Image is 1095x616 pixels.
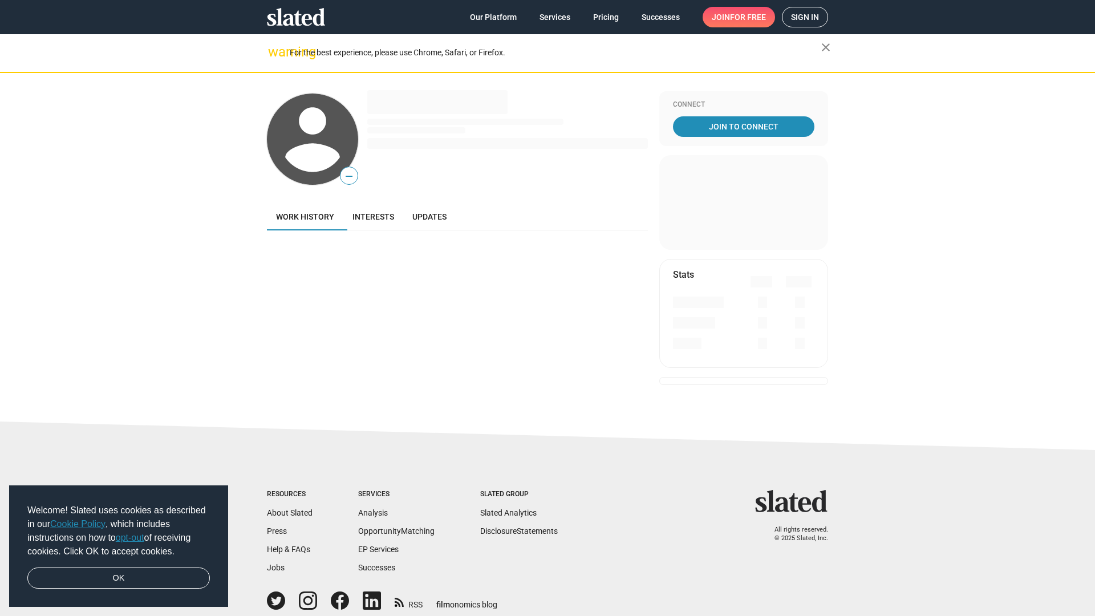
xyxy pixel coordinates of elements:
[530,7,579,27] a: Services
[267,508,313,517] a: About Slated
[352,212,394,221] span: Interests
[673,269,694,281] mat-card-title: Stats
[412,212,447,221] span: Updates
[593,7,619,27] span: Pricing
[461,7,526,27] a: Our Platform
[480,490,558,499] div: Slated Group
[358,526,435,536] a: OpportunityMatching
[358,545,399,554] a: EP Services
[50,519,106,529] a: Cookie Policy
[9,485,228,607] div: cookieconsent
[584,7,628,27] a: Pricing
[395,593,423,610] a: RSS
[343,203,403,230] a: Interests
[673,100,814,110] div: Connect
[782,7,828,27] a: Sign in
[403,203,456,230] a: Updates
[267,490,313,499] div: Resources
[267,563,285,572] a: Jobs
[436,600,450,609] span: film
[470,7,517,27] span: Our Platform
[267,203,343,230] a: Work history
[358,563,395,572] a: Successes
[703,7,775,27] a: Joinfor free
[642,7,680,27] span: Successes
[27,568,210,589] a: dismiss cookie message
[267,526,287,536] a: Press
[267,545,310,554] a: Help & FAQs
[791,7,819,27] span: Sign in
[632,7,689,27] a: Successes
[268,45,282,59] mat-icon: warning
[480,508,537,517] a: Slated Analytics
[540,7,570,27] span: Services
[712,7,766,27] span: Join
[276,212,334,221] span: Work history
[116,533,144,542] a: opt-out
[290,45,821,60] div: For the best experience, please use Chrome, Safari, or Firefox.
[436,590,497,610] a: filmonomics blog
[763,526,828,542] p: All rights reserved. © 2025 Slated, Inc.
[358,490,435,499] div: Services
[675,116,812,137] span: Join To Connect
[673,116,814,137] a: Join To Connect
[730,7,766,27] span: for free
[480,526,558,536] a: DisclosureStatements
[358,508,388,517] a: Analysis
[340,169,358,184] span: —
[27,504,210,558] span: Welcome! Slated uses cookies as described in our , which includes instructions on how to of recei...
[819,40,833,54] mat-icon: close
